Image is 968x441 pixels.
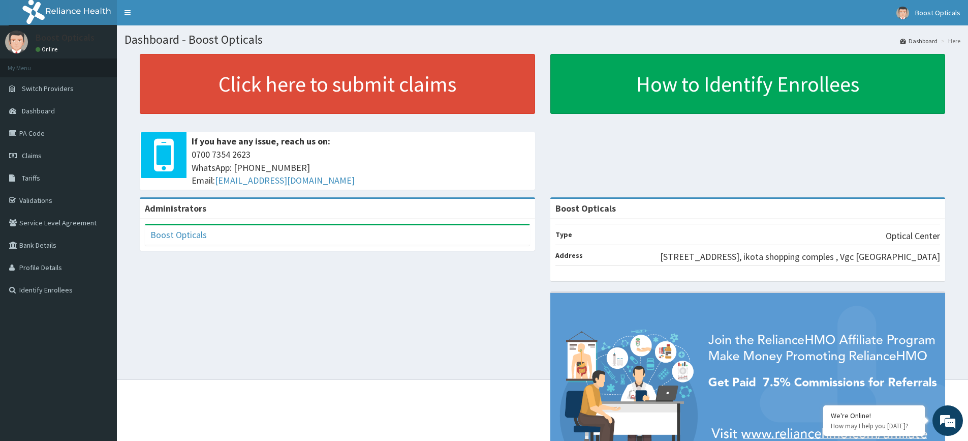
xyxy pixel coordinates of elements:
p: How may I help you today? [831,422,917,430]
a: Boost Opticals [150,229,207,241]
b: Address [555,251,583,260]
p: Boost Opticals [36,33,95,42]
strong: Boost Opticals [555,202,616,214]
b: If you have any issue, reach us on: [192,135,330,147]
p: [STREET_ADDRESS], ikota shopping comples , Vgc [GEOGRAPHIC_DATA] [660,250,940,263]
span: Boost Opticals [915,8,960,17]
span: 0700 7354 2623 WhatsApp: [PHONE_NUMBER] Email: [192,148,530,187]
img: User Image [896,7,909,19]
li: Here [939,37,960,45]
a: [EMAIL_ADDRESS][DOMAIN_NAME] [215,174,355,186]
span: Claims [22,151,42,160]
a: Click here to submit claims [140,54,535,114]
span: Switch Providers [22,84,74,93]
span: Tariffs [22,173,40,183]
div: We're Online! [831,411,917,420]
h1: Dashboard - Boost Opticals [124,33,960,46]
p: Optical Center [886,229,940,243]
span: Dashboard [22,106,55,115]
a: Dashboard [900,37,938,45]
b: Administrators [145,202,206,214]
a: How to Identify Enrollees [550,54,946,114]
b: Type [555,230,572,239]
img: User Image [5,31,28,53]
a: Online [36,46,60,53]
